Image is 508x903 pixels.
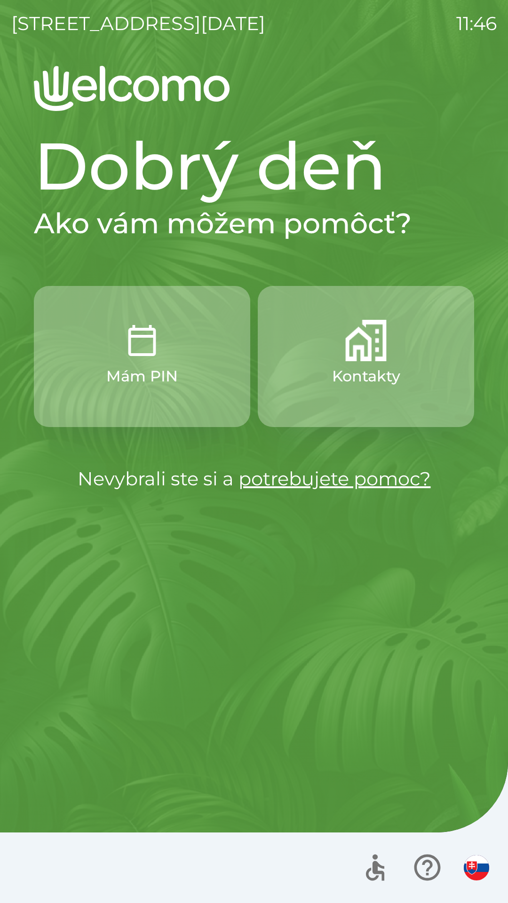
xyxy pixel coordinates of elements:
h2: Ako vám môžem pomôcť? [34,206,474,241]
p: 11:46 [456,9,497,38]
h1: Dobrý deň [34,126,474,206]
p: Nevybrali ste si a [34,465,474,493]
img: Logo [34,66,474,111]
img: sk flag [464,855,489,880]
img: 5e2e28c1-c202-46ef-a5d1-e3942d4b9552.png [121,320,163,361]
p: [STREET_ADDRESS][DATE] [11,9,265,38]
a: potrebujete pomoc? [238,467,431,490]
button: Mám PIN [34,286,250,427]
button: Kontakty [258,286,474,427]
p: Mám PIN [106,365,178,388]
img: b27049de-0b2f-40e4-9c03-fd08ed06dc8a.png [345,320,387,361]
p: Kontakty [332,365,400,388]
